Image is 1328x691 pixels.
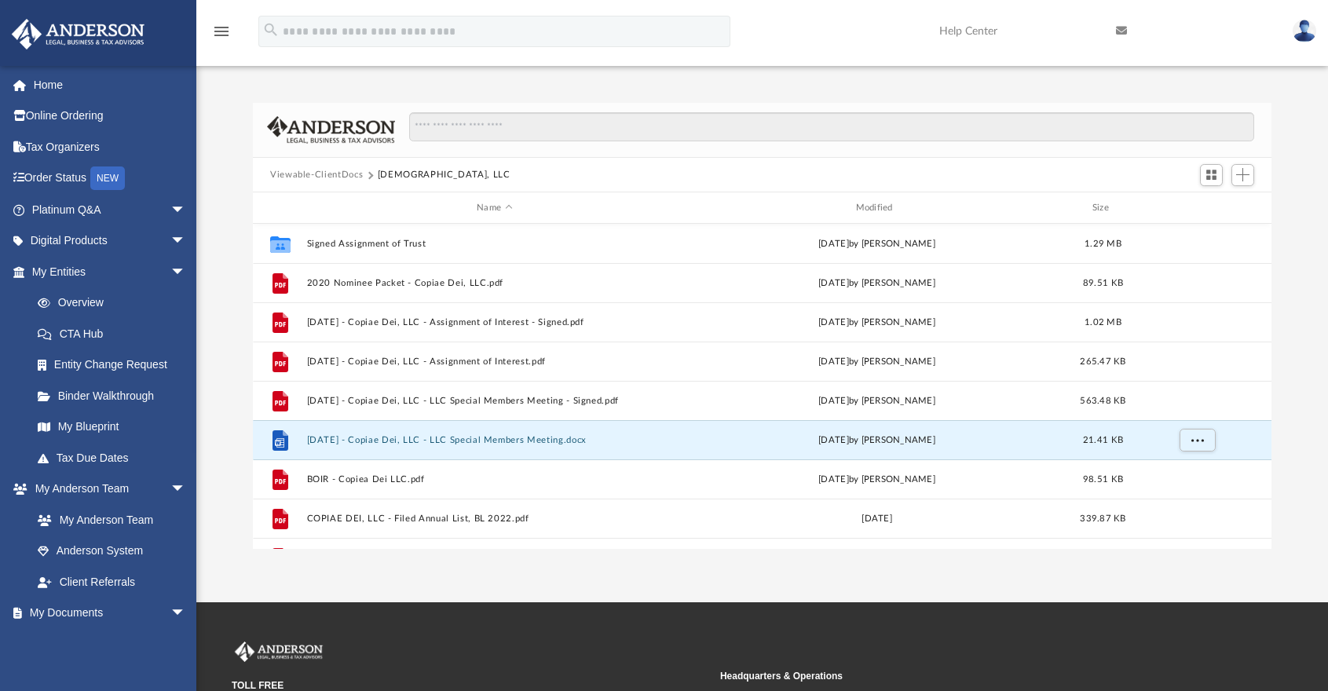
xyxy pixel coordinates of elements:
span: 339.87 KB [1080,514,1125,523]
div: [DATE] by [PERSON_NAME] [690,237,1065,251]
div: Modified [689,201,1065,215]
a: menu [212,30,231,41]
a: My Documentsarrow_drop_down [11,598,202,629]
button: Switch to Grid View [1200,164,1224,186]
button: BOIR - Copiea Dei LLC.pdf [307,474,682,484]
div: [DATE] by [PERSON_NAME] [690,316,1065,330]
a: Digital Productsarrow_drop_down [11,225,210,257]
a: My Anderson Teamarrow_drop_down [11,473,202,505]
a: My Entitiesarrow_drop_down [11,256,210,287]
span: arrow_drop_down [170,194,202,226]
div: Size [1072,201,1135,215]
a: Tax Due Dates [22,442,210,473]
div: [DATE] by [PERSON_NAME] [690,276,1065,291]
a: Online Ordering [11,101,210,132]
span: 1.02 MB [1085,318,1121,327]
span: 89.51 KB [1083,279,1123,287]
button: More options [1180,429,1216,452]
button: Add [1231,164,1255,186]
button: [DATE] - Copiae Dei, LLC - Assignment of Interest.pdf [307,356,682,367]
a: Tax Organizers [11,131,210,163]
span: arrow_drop_down [170,598,202,630]
img: Anderson Advisors Platinum Portal [7,19,149,49]
button: 2020 Nominee Packet - Copiae Dei, LLC.pdf [307,278,682,288]
button: Signed Assignment of Trust [307,239,682,249]
div: id [1141,201,1251,215]
a: Platinum Q&Aarrow_drop_down [11,194,210,225]
input: Search files and folders [409,112,1254,142]
div: Name [306,201,682,215]
div: grid [253,224,1271,549]
span: 265.47 KB [1080,357,1125,366]
button: [DATE] - Copiae Dei, LLC - Assignment of Interest - Signed.pdf [307,317,682,327]
i: search [262,21,280,38]
a: Overview [22,287,210,319]
span: 21.41 KB [1083,436,1123,444]
div: id [260,201,299,215]
button: [DEMOGRAPHIC_DATA], LLC [378,168,510,182]
small: Headquarters & Operations [720,669,1198,683]
div: [DATE] by [PERSON_NAME] [690,394,1065,408]
div: [DATE] by [PERSON_NAME] [690,473,1065,487]
span: arrow_drop_down [170,473,202,506]
img: User Pic [1293,20,1316,42]
a: CTA Hub [22,318,210,349]
span: arrow_drop_down [170,256,202,288]
a: My Blueprint [22,411,202,443]
div: [DATE] by [PERSON_NAME] [690,433,1065,448]
div: [DATE] by [PERSON_NAME] [690,355,1065,369]
button: [DATE] - Copiae Dei, LLC - LLC Special Members Meeting.docx [307,435,682,445]
div: NEW [90,166,125,190]
span: arrow_drop_down [170,225,202,258]
a: Anderson System [22,536,202,567]
button: Viewable-ClientDocs [270,168,363,182]
img: Anderson Advisors Platinum Portal [232,642,326,662]
a: My Anderson Team [22,504,194,536]
a: Order StatusNEW [11,163,210,195]
span: 98.51 KB [1083,475,1123,484]
button: COPIAE DEI, LLC - Filed Annual List, BL 2022.pdf [307,514,682,524]
a: Home [11,69,210,101]
a: Box [22,628,194,660]
i: menu [212,22,231,41]
a: Entity Change Request [22,349,210,381]
a: Binder Walkthrough [22,380,210,411]
span: 563.48 KB [1080,397,1125,405]
div: [DATE] [690,512,1065,526]
a: Client Referrals [22,566,202,598]
span: 1.29 MB [1085,239,1121,248]
button: [DATE] - Copiae Dei, LLC - LLC Special Members Meeting - Signed.pdf [307,396,682,406]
